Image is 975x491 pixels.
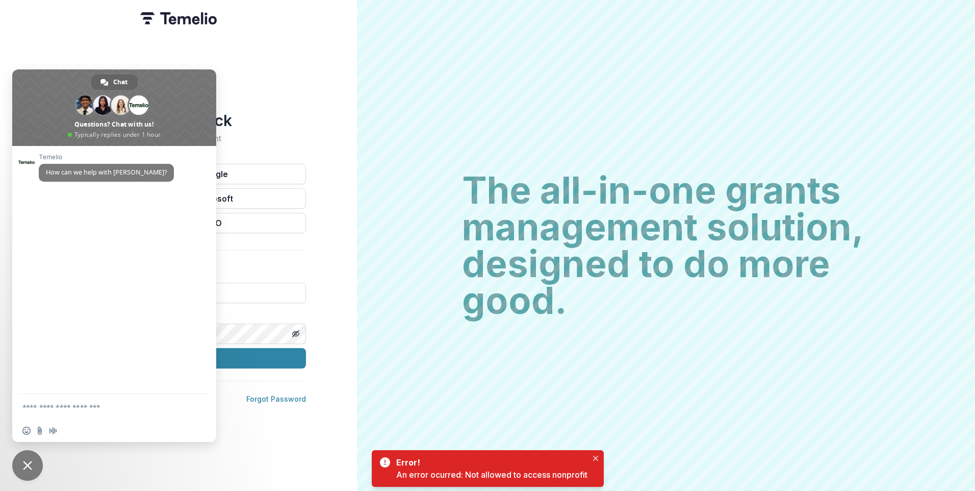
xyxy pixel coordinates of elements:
[140,12,217,24] img: Temelio
[396,456,583,469] div: Error!
[49,427,57,435] span: Audio message
[113,75,127,90] span: Chat
[22,403,184,412] textarea: Compose your message...
[396,469,587,481] div: An error ocurred: Not allowed to access nonprofit
[246,395,306,403] a: Forgot Password
[589,452,602,464] button: Close
[46,168,167,177] span: How can we help with [PERSON_NAME]?
[91,75,138,90] div: Chat
[12,450,43,481] div: Close chat
[22,427,31,435] span: Insert an emoji
[36,427,44,435] span: Send a file
[288,326,304,342] button: Toggle password visibility
[39,154,174,161] span: Temelio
